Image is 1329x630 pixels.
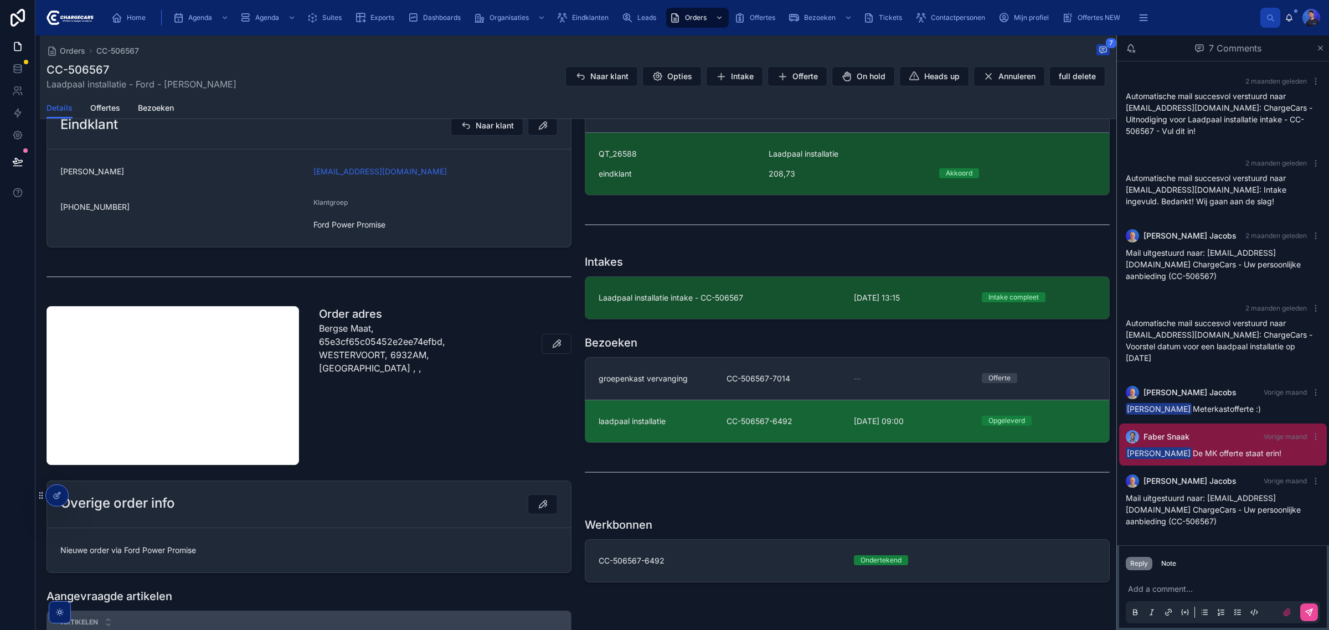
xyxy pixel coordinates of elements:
img: App logo [44,9,94,27]
p: Automatische mail succesvol verstuurd naar [EMAIL_ADDRESS][DOMAIN_NAME]: Intake ingevuld. Bedankt... [1126,172,1320,207]
div: Akkoord [946,168,972,178]
div: Ondertekend [861,555,902,565]
span: QT_26588 [599,148,755,159]
button: Naar klant [565,66,638,86]
span: Ford Power Promise [313,219,558,230]
span: Heads up [924,71,960,82]
p: Automatische mail succesvol verstuurd naar [EMAIL_ADDRESS][DOMAIN_NAME]: ChargeCars - Voorstel da... [1126,317,1320,364]
span: -- [854,373,861,384]
span: Mijn profiel [1014,13,1049,22]
span: [DATE] 09:00 [854,416,969,427]
h2: Overige order info [60,494,175,512]
button: On hold [832,66,895,86]
span: Nieuwe order via Ford Power Promise [60,545,558,556]
div: Intake compleet [988,292,1039,302]
span: Artikelen [61,618,98,627]
span: De MK offerte staat erin! [1126,448,1281,458]
a: Offertes [90,98,120,120]
p: Mail uitgestuurd naar: [EMAIL_ADDRESS][DOMAIN_NAME] ChargeCars - Uw persoonlijke aanbieding (CC-5... [1126,247,1320,282]
span: [PERSON_NAME] Jacobs [1143,476,1237,487]
span: Details [47,102,73,113]
a: Tickets [860,8,910,28]
button: 7 [1096,44,1110,58]
span: [PERSON_NAME] Jacobs [1143,387,1237,398]
div: Opgeleverd [988,416,1025,426]
span: Orders [685,13,707,22]
span: Offerte [792,71,818,82]
span: Eindklanten [572,13,609,22]
a: CC-506567 [96,45,139,56]
a: Orders [666,8,729,28]
a: laadpaal installatieCC-506567-6492[DATE] 09:00Opgeleverd [585,400,1109,442]
a: Dashboards [404,8,468,28]
span: [PERSON_NAME] [60,166,305,177]
span: 208,73 [769,168,925,179]
a: Leads [619,8,664,28]
a: Offertes NEW [1059,8,1128,28]
span: eindklant [599,168,632,179]
div: Offerte [988,373,1011,383]
span: Intake [731,71,754,82]
button: Opties [642,66,702,86]
span: Suites [322,13,342,22]
span: Agenda [188,13,212,22]
span: Naar klant [590,71,629,82]
span: Contactpersonen [931,13,985,22]
a: Contactpersonen [912,8,993,28]
h1: Intakes [585,254,623,270]
span: Annuleren [998,71,1036,82]
span: Naar klant [476,120,514,131]
span: Laadpaal installatie - Ford - [PERSON_NAME] [47,78,236,91]
span: CC-506567-6492 [599,555,841,566]
a: Agenda [236,8,301,28]
h2: Eindklant [60,116,118,133]
a: Eindklanten [553,8,616,28]
span: Offertes [750,13,775,22]
span: Meterkastofferte :) [1126,404,1261,414]
span: Offertes [90,102,120,113]
a: Organisaties [471,8,551,28]
span: Vorige maand [1264,432,1307,441]
h1: Werkbonnen [585,517,652,533]
a: Offertes [731,8,783,28]
span: Organisaties [490,13,529,22]
a: QT_26588Laadpaal installatieeindklant208,73Akkoord [585,132,1109,195]
span: Vorige maand [1264,388,1307,396]
a: Agenda [169,8,234,28]
a: CC-506567-6492Ondertekend [585,540,1109,582]
h1: Order adres [319,306,488,322]
span: [PERSON_NAME] [1126,447,1192,459]
button: full delete [1049,66,1105,86]
span: Vorige maand [1264,477,1307,485]
span: Faber Snaak [1143,431,1189,442]
button: Heads up [899,66,969,86]
a: groepenkast vervangingCC-506567-7014--Offerte [585,358,1109,400]
span: Exports [370,13,394,22]
a: Exports [352,8,402,28]
p: Automatische mail succesvol verstuurd naar [EMAIL_ADDRESS][DOMAIN_NAME]: ChargeCars - Uitnodiging... [1126,90,1320,137]
span: Dashboards [423,13,461,22]
span: [PERSON_NAME] [1126,403,1192,415]
span: Offertes NEW [1078,13,1120,22]
span: Opties [667,71,692,82]
a: Suites [303,8,349,28]
a: Bezoeken [785,8,858,28]
button: Reply [1126,557,1152,570]
a: Details [47,98,73,119]
h1: Bezoeken [585,335,637,350]
span: Leads [637,13,656,22]
button: Annuleren [973,66,1045,86]
span: groepenkast vervanging [599,373,688,384]
h1: Aangevraagde artikelen [47,588,172,604]
span: CC-506567-6492 [727,416,841,427]
span: full delete [1059,71,1096,82]
span: CC-506567-7014 [727,373,841,384]
p: Mail uitgestuurd naar: [EMAIL_ADDRESS][DOMAIN_NAME] ChargeCars - Uw persoonlijke aanbieding (CC-5... [1126,492,1320,527]
span: 7 Comments [1209,42,1261,55]
a: Mijn profiel [995,8,1057,28]
span: Agenda [255,13,279,22]
span: Orders [60,45,85,56]
span: Laadpaal installatie intake - CC-506567 [599,292,841,303]
a: Laadpaal installatie intake - CC-506567[DATE] 13:15Intake compleet [585,277,1109,319]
